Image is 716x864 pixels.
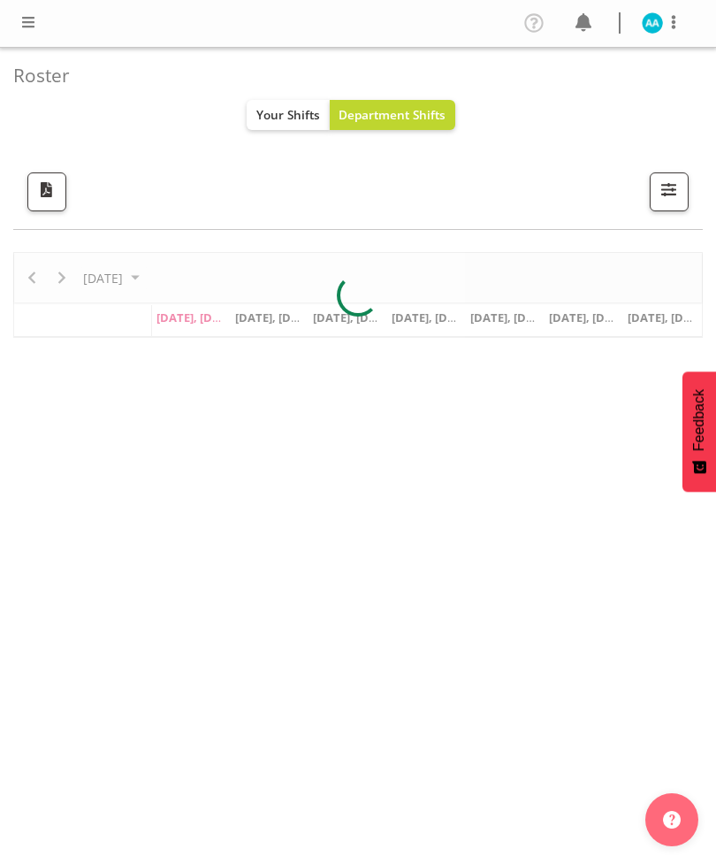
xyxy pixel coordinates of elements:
button: Department Shifts [330,100,456,130]
h4: Roster [13,65,689,86]
button: Filter Shifts [650,172,689,211]
button: Download a PDF of the roster according to the set date range. [27,172,66,211]
span: Your Shifts [256,106,320,123]
button: Your Shifts [247,100,330,130]
span: Department Shifts [339,106,446,123]
img: help-xxl-2.png [663,811,681,829]
button: Feedback - Show survey [682,371,716,492]
img: amanda-ackroyd10293.jpg [642,12,663,34]
span: Feedback [691,389,707,451]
